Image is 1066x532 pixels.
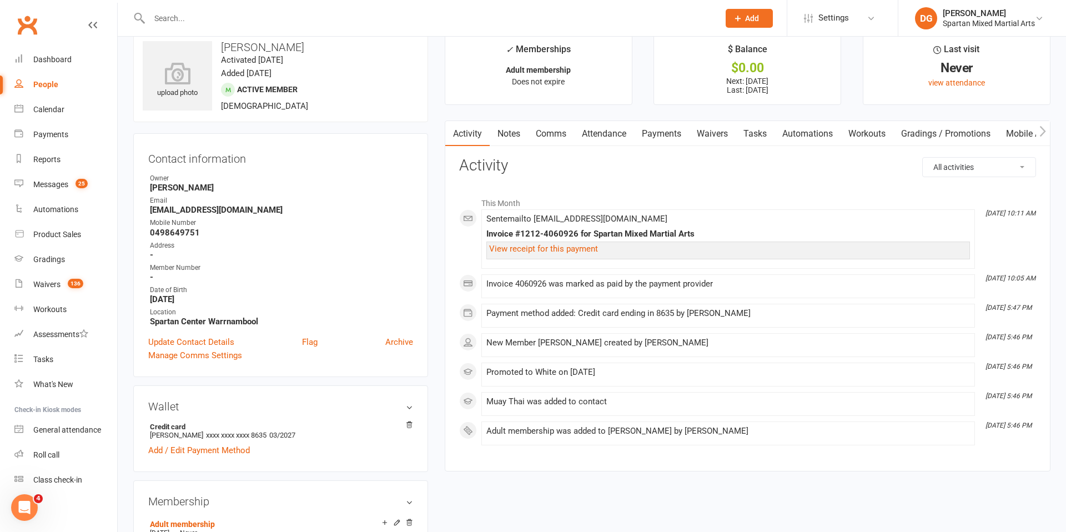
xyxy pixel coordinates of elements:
[14,322,117,347] a: Assessments
[486,338,970,348] div: New Member [PERSON_NAME] created by [PERSON_NAME]
[33,305,67,314] div: Workouts
[506,42,571,63] div: Memberships
[985,392,1032,400] i: [DATE] 5:46 PM
[985,333,1032,341] i: [DATE] 5:46 PM
[33,155,61,164] div: Reports
[148,444,250,457] a: Add / Edit Payment Method
[14,197,117,222] a: Automations
[33,355,53,364] div: Tasks
[33,180,68,189] div: Messages
[873,62,1040,74] div: Never
[33,450,59,459] div: Roll call
[68,279,83,288] span: 136
[775,121,841,147] a: Automations
[269,431,295,439] span: 03/2027
[689,121,736,147] a: Waivers
[221,68,271,78] time: Added [DATE]
[237,85,298,94] span: Active member
[33,55,72,64] div: Dashboard
[14,97,117,122] a: Calendar
[33,330,88,339] div: Assessments
[150,250,413,260] strong: -
[14,272,117,297] a: Waivers 136
[150,240,413,251] div: Address
[726,9,773,28] button: Add
[933,42,979,62] div: Last visit
[150,173,413,184] div: Owner
[486,426,970,436] div: Adult membership was added to [PERSON_NAME] by [PERSON_NAME]
[150,285,413,295] div: Date of Birth
[150,520,215,529] a: Adult membership
[745,14,759,23] span: Add
[206,431,266,439] span: xxxx xxxx xxxx 8635
[459,192,1036,209] li: This Month
[486,309,970,318] div: Payment method added: Credit card ending in 8635 by [PERSON_NAME]
[150,294,413,304] strong: [DATE]
[14,297,117,322] a: Workouts
[985,363,1032,370] i: [DATE] 5:46 PM
[486,368,970,377] div: Promoted to White on [DATE]
[14,347,117,372] a: Tasks
[148,349,242,362] a: Manage Comms Settings
[33,230,81,239] div: Product Sales
[489,244,598,254] a: View receipt for this payment
[14,72,117,97] a: People
[76,179,88,188] span: 25
[985,209,1035,217] i: [DATE] 10:11 AM
[33,475,82,484] div: Class check-in
[33,130,68,139] div: Payments
[150,183,413,193] strong: [PERSON_NAME]
[490,121,528,147] a: Notes
[943,18,1035,28] div: Spartan Mixed Martial Arts
[302,335,318,349] a: Flag
[818,6,849,31] span: Settings
[33,105,64,114] div: Calendar
[221,55,283,65] time: Activated [DATE]
[13,11,41,39] a: Clubworx
[33,380,73,389] div: What's New
[634,121,689,147] a: Payments
[150,272,413,282] strong: -
[841,121,893,147] a: Workouts
[148,421,413,441] li: [PERSON_NAME]
[14,247,117,272] a: Gradings
[34,494,43,503] span: 4
[33,205,78,214] div: Automations
[985,421,1032,429] i: [DATE] 5:46 PM
[148,400,413,413] h3: Wallet
[11,494,38,521] iframe: Intercom live chat
[150,423,408,431] strong: Credit card
[14,147,117,172] a: Reports
[943,8,1035,18] div: [PERSON_NAME]
[143,62,212,99] div: upload photo
[14,372,117,397] a: What's New
[148,495,413,508] h3: Membership
[14,418,117,443] a: General attendance kiosk mode
[486,229,970,239] div: Invoice #1212-4060926 for Spartan Mixed Martial Arts
[150,317,413,327] strong: Spartan Center Warrnambool
[486,279,970,289] div: Invoice 4060926 was marked as paid by the payment provider
[985,274,1035,282] i: [DATE] 10:05 AM
[150,218,413,228] div: Mobile Number
[486,397,970,406] div: Muay Thai was added to contact
[14,222,117,247] a: Product Sales
[14,47,117,72] a: Dashboard
[150,307,413,318] div: Location
[385,335,413,349] a: Archive
[148,335,234,349] a: Update Contact Details
[14,468,117,493] a: Class kiosk mode
[574,121,634,147] a: Attendance
[150,195,413,206] div: Email
[150,263,413,273] div: Member Number
[445,121,490,147] a: Activity
[459,157,1036,174] h3: Activity
[893,121,998,147] a: Gradings / Promotions
[150,205,413,215] strong: [EMAIL_ADDRESS][DOMAIN_NAME]
[928,78,985,87] a: view attendance
[728,42,767,62] div: $ Balance
[486,214,667,224] span: Sent email to [EMAIL_ADDRESS][DOMAIN_NAME]
[148,148,413,165] h3: Contact information
[14,172,117,197] a: Messages 25
[14,122,117,147] a: Payments
[512,77,565,86] span: Does not expire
